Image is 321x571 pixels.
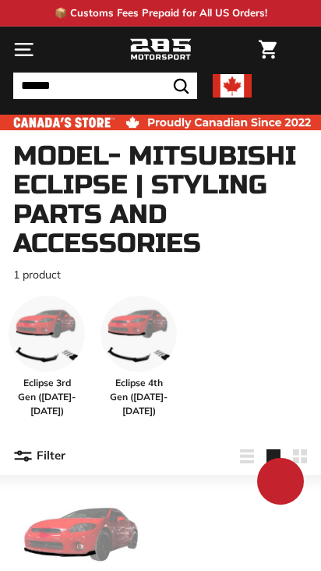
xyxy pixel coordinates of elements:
a: Eclipse 3rd Gen ([DATE]-[DATE]) [9,296,85,418]
p: 1 product [13,267,308,283]
h1: Model- Mitsubishi Eclipse | Styling Parts and Accessories [13,142,308,259]
a: Eclipse 4th Gen ([DATE]-[DATE]) [101,296,177,418]
span: Eclipse 3rd Gen ([DATE]-[DATE]) [9,376,85,418]
button: Filter [13,438,65,475]
a: Cart [251,27,284,72]
img: Logo_285_Motorsport_areodynamics_components [129,37,192,63]
p: 📦 Customs Fees Prepaid for All US Orders! [55,5,267,21]
input: Search [13,73,197,99]
inbox-online-store-chat: Shopify online store chat [252,458,309,509]
span: Eclipse 4th Gen ([DATE]-[DATE]) [101,376,177,418]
